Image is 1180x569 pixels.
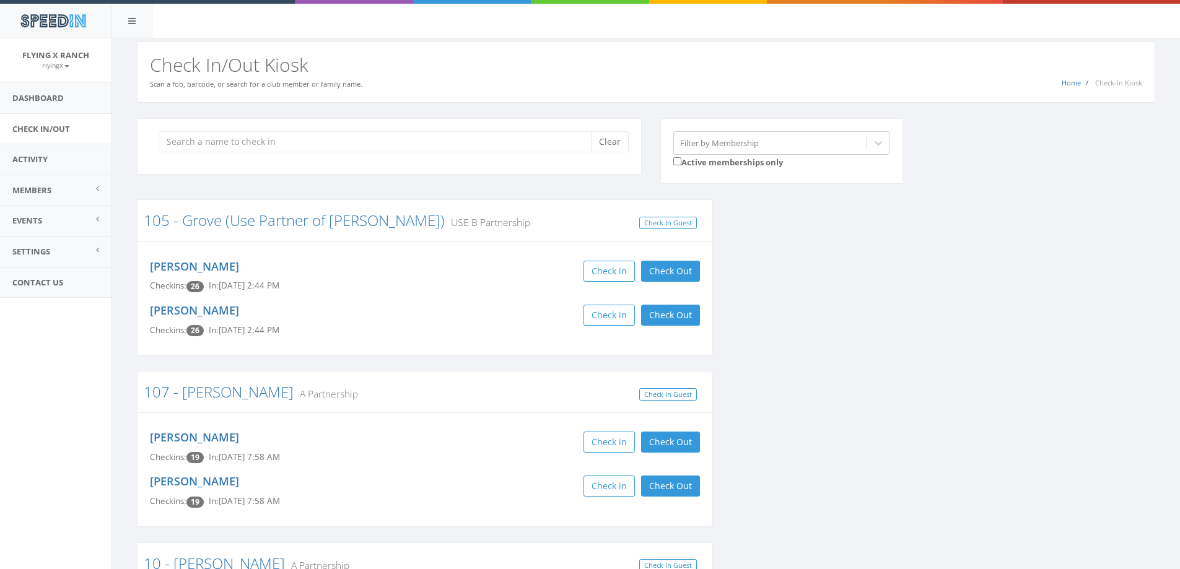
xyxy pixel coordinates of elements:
div: Filter by Membership [680,137,759,149]
span: Checkins: [150,495,186,506]
a: [PERSON_NAME] [150,259,239,274]
span: Checkins: [150,451,186,463]
span: Checkins: [150,324,186,336]
button: Check Out [641,476,700,497]
span: Settings [12,246,50,257]
small: USE B Partnership [445,215,530,229]
span: Checkin count [186,325,204,336]
span: Flying X Ranch [22,50,89,61]
span: Contact Us [12,277,63,288]
img: speedin_logo.png [14,9,92,32]
button: Check Out [641,261,700,282]
a: Home [1062,78,1081,87]
label: Active memberships only [673,155,783,168]
span: In: [DATE] 2:44 PM [209,280,279,291]
span: In: [DATE] 7:58 AM [209,451,280,463]
span: Members [12,185,51,196]
a: Check In Guest [639,217,697,230]
input: Search a name to check in [159,131,600,152]
a: [PERSON_NAME] [150,474,239,489]
input: Active memberships only [673,157,681,165]
button: Clear [591,131,629,152]
a: FlyingX [42,59,69,71]
small: A Partnership [294,387,358,401]
h2: Check In/Out Kiosk [150,54,1142,75]
span: Checkin count [186,452,204,463]
span: Checkin count [186,281,204,292]
a: 105 - Grove (Use Partner of [PERSON_NAME]) [144,210,445,230]
a: Check In Guest [639,388,697,401]
span: Check-In Kiosk [1095,78,1142,87]
a: [PERSON_NAME] [150,303,239,318]
small: FlyingX [42,61,69,70]
a: [PERSON_NAME] [150,430,239,445]
button: Check Out [641,305,700,326]
span: Events [12,215,42,226]
button: Check Out [641,432,700,453]
span: Checkin count [186,497,204,508]
small: Scan a fob, barcode, or search for a club member or family name. [150,79,362,89]
span: In: [DATE] 2:44 PM [209,324,279,336]
button: Check in [583,305,635,326]
button: Check in [583,432,635,453]
button: Check in [583,261,635,282]
span: In: [DATE] 7:58 AM [209,495,280,506]
span: Checkins: [150,280,186,291]
a: 107 - [PERSON_NAME] [144,381,294,402]
button: Check in [583,476,635,497]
